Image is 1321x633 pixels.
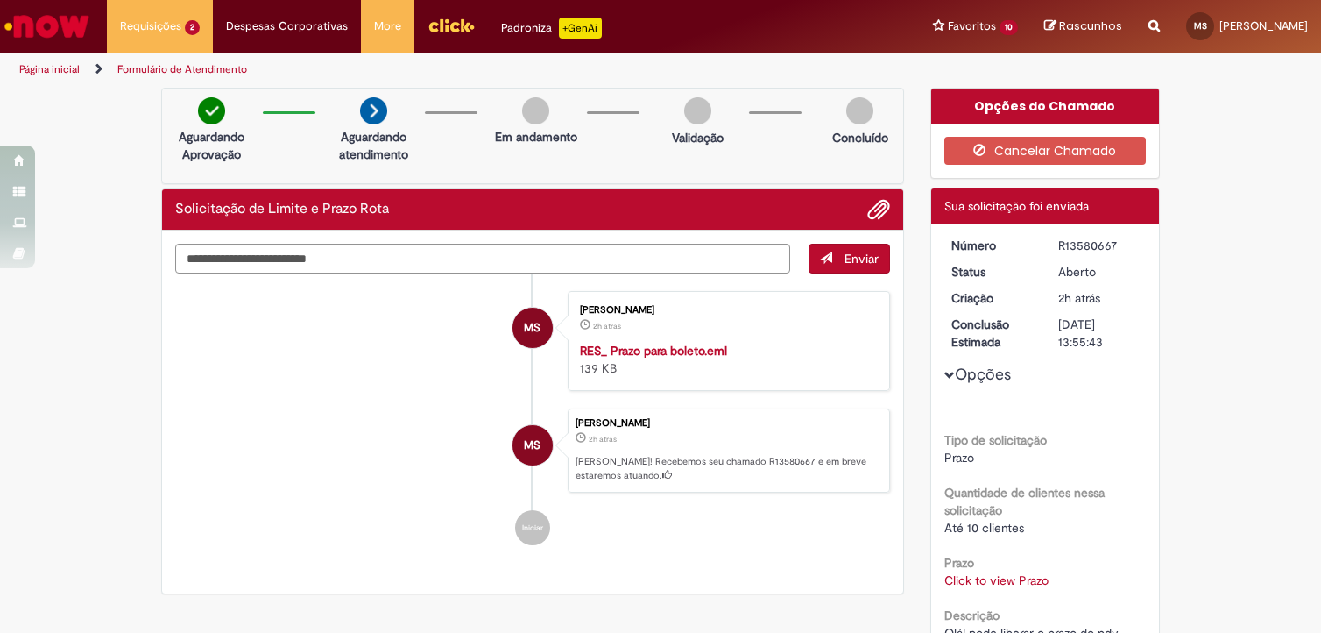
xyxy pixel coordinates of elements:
div: Mikaele Rodrigues Dos Santos [512,425,553,466]
p: Concluído [832,129,888,146]
div: 30/09/2025 10:55:39 [1058,289,1140,307]
dt: Conclusão Estimada [938,316,1046,351]
p: Aguardando Aprovação [169,128,254,163]
h2: Solicitação de Limite e Prazo Rota Histórico de tíquete [175,202,389,217]
time: 30/09/2025 10:55:39 [589,434,617,445]
img: img-circle-grey.png [846,97,873,124]
a: RES_ Prazo para boleto.eml [580,343,727,359]
span: Despesas Corporativas [226,18,348,35]
button: Adicionar anexos [867,198,890,221]
span: Até 10 clientes [944,520,1024,536]
span: 2h atrás [1058,290,1100,306]
span: 10 [1000,20,1018,35]
button: Cancelar Chamado [944,137,1147,165]
span: 2 [185,20,200,35]
li: Mikaele Rodrigues Dos Santos [175,409,890,493]
p: [PERSON_NAME]! Recebemos seu chamado R13580667 e em breve estaremos atuando. [576,455,880,482]
div: [PERSON_NAME] [580,305,872,316]
div: Mikaele Rodrigues Dos Santos [512,308,553,348]
b: Quantidade de clientes nessa solicitação [944,485,1105,518]
div: [DATE] 13:55:43 [1058,316,1140,351]
time: 30/09/2025 10:55:21 [593,321,621,331]
b: Prazo [944,555,974,571]
span: Prazo [944,450,974,466]
a: Formulário de Atendimento [117,62,247,76]
span: [PERSON_NAME] [1219,18,1308,33]
div: Aberto [1058,263,1140,281]
img: click_logo_yellow_360x200.png [427,12,475,39]
p: Validação [672,129,724,146]
time: 30/09/2025 10:55:39 [1058,290,1100,306]
span: More [374,18,401,35]
dt: Criação [938,289,1046,307]
span: Enviar [844,251,879,267]
div: Padroniza [501,18,602,39]
ul: Histórico de tíquete [175,274,890,563]
span: Requisições [120,18,181,35]
img: arrow-next.png [360,97,387,124]
dt: Status [938,263,1046,281]
p: Em andamento [495,128,577,146]
img: check-circle-green.png [198,97,225,124]
span: Sua solicitação foi enviada [944,198,1089,214]
button: Enviar [809,244,890,274]
p: +GenAi [559,18,602,39]
div: 139 KB [580,342,872,377]
span: MS [524,307,540,349]
ul: Trilhas de página [13,53,867,86]
div: R13580667 [1058,237,1140,254]
span: 2h atrás [593,321,621,331]
img: img-circle-grey.png [522,97,549,124]
div: Opções do Chamado [931,89,1160,124]
a: Click to view Prazo [944,573,1049,588]
a: Página inicial [19,62,80,76]
p: Aguardando atendimento [331,128,416,163]
span: 2h atrás [589,434,617,445]
a: Rascunhos [1044,18,1122,35]
div: [PERSON_NAME] [576,418,880,429]
textarea: Digite sua mensagem aqui... [175,244,790,274]
b: Descrição [944,608,1000,623]
span: MS [524,424,540,466]
b: Tipo de solicitação [944,432,1047,448]
span: Favoritos [948,18,996,35]
img: ServiceNow [2,9,92,44]
span: Rascunhos [1059,18,1122,34]
img: img-circle-grey.png [684,97,711,124]
span: MS [1194,20,1207,32]
dt: Número [938,237,1046,254]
